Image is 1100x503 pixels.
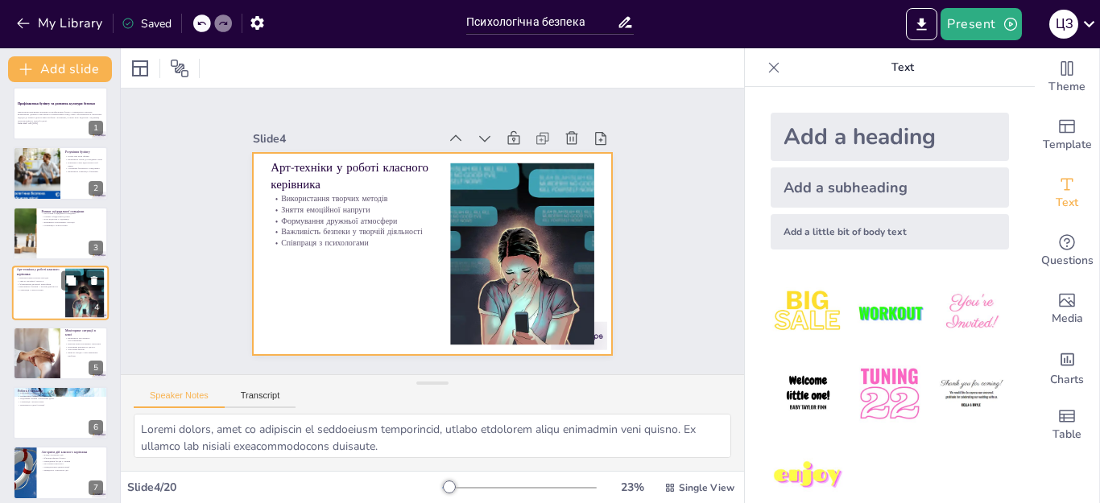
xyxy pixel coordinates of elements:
[17,277,60,280] p: Використання творчих методів
[852,357,927,431] img: 5.jpeg
[65,336,103,342] p: Важливість регулярного спостереження
[852,275,927,350] img: 2.jpeg
[41,463,103,466] p: Залучення психолога
[89,241,103,255] div: 3
[934,275,1009,350] img: 3.jpeg
[41,468,103,472] p: Швидкість і рішучість дій
[65,345,103,348] p: Підтримка відкритого діалогу
[771,113,1009,161] div: Add a heading
[170,59,189,78] span: Position
[17,282,60,286] p: Формування дружньої атмосфери
[771,357,846,431] img: 4.jpeg
[771,167,1009,208] div: Add a subheading
[65,149,103,154] p: Розуміння булінгу
[1035,222,1099,280] div: Get real-time input from your audience
[271,159,432,193] p: Арт-техніки у роботі класного керівника
[1041,252,1094,270] span: Questions
[41,460,103,463] p: Проведення бесіди з учнями
[1035,164,1099,222] div: Add text boxes
[13,146,108,200] div: https://cdn.sendsteps.com/images/logo/sendsteps_logo_white.pnghttps://cdn.sendsteps.com/images/lo...
[271,226,432,237] p: Важливість безпеки у творчій діяльності
[271,193,432,204] p: Використання творчих методів
[906,8,937,40] button: Export to PowerPoint
[65,155,103,158] p: Булінг має різні форми
[13,386,108,439] div: https://cdn.sendsteps.com/images/logo/sendsteps_logo_white.pnghttps://cdn.sendsteps.com/images/lo...
[466,10,617,34] input: Insert title
[1048,78,1086,96] span: Theme
[18,110,103,122] p: Презентація присвячена важливості профілактики булінгу в навчальних закладах, формуванню дружньої...
[1035,48,1099,106] div: Change the overall theme
[18,122,103,126] p: Generated with [URL]
[65,161,103,167] p: Навчання учнів відстоювати свої права
[771,275,846,350] img: 1.jpeg
[65,167,103,170] p: Створення безпечного середовища
[1035,106,1099,164] div: Add ready made slides
[65,328,103,337] p: Моніторинг ситуації в класі
[13,446,108,499] div: 7
[253,131,438,146] div: Slide 4
[122,16,172,31] div: Saved
[225,390,296,408] button: Transcript
[134,390,225,408] button: Speaker Notes
[1050,371,1084,389] span: Charts
[89,361,103,375] div: 5
[89,301,104,315] div: 4
[41,457,103,460] p: Фіксація фактів булінгу
[41,466,103,469] p: Повідомлення адміністрації
[17,268,60,277] p: Арт-техніки у роботі класного керівника
[18,403,103,406] p: Важливість єдиної позиції
[18,102,95,106] strong: Профілактика булінгу та розвиток культури безпеки
[1035,338,1099,396] div: Add charts and graphs
[18,394,103,398] p: Проведення батьківських зборів
[41,454,103,457] p: Етапи алгоритму дій
[89,181,103,196] div: 2
[1049,8,1078,40] button: Ц З
[17,286,60,289] p: Важливість безпеки у творчій діяльності
[41,212,103,215] p: Зростання суїцидальної поведінки
[771,214,1009,249] div: Add a little bit of body text
[13,87,108,140] div: https://cdn.sendsteps.com/images/logo/sendsteps_logo_white.pnghttps://cdn.sendsteps.com/images/lo...
[65,170,103,173] p: Важливість співпраці з батьками
[1052,426,1081,443] span: Table
[65,351,103,357] p: Вжиття заходів у разі виявлення проблем
[89,420,103,435] div: 6
[18,391,103,394] p: Регулярне спілкування з батьками
[18,398,103,401] p: Підтримка батьків у вихованні дітей
[127,480,442,495] div: Slide 4 / 20
[1043,136,1092,154] span: Template
[61,271,81,291] button: Duplicate Slide
[65,158,103,161] p: Важливість уваги до поведінки учнів
[13,327,108,380] div: https://cdn.sendsteps.com/images/logo/sendsteps_logo_white.pnghttps://cdn.sendsteps.com/images/lo...
[17,289,60,292] p: Співпраця з психологами
[18,400,103,403] p: Співпраця з психологами
[41,215,103,218] p: Ознаки суїцидальних думок
[89,121,103,135] div: 1
[271,215,432,226] p: Формування дружньої атмосфери
[12,266,109,320] div: https://cdn.sendsteps.com/images/logo/sendsteps_logo_white.pnghttps://cdn.sendsteps.com/images/lo...
[613,480,651,495] div: 23 %
[12,10,110,36] button: My Library
[679,481,734,494] span: Single View
[787,48,1019,87] p: Text
[85,271,104,291] button: Delete Slide
[134,414,731,458] textarea: Loremi dolors, amet co adipiscin el seddoeiusm temporincid, utlabo etdolorem aliqu enimadmin veni...
[1049,10,1078,39] div: Ц З
[8,56,112,82] button: Add slide
[1056,194,1078,212] span: Text
[17,280,60,283] p: Зняття емоційної напруги
[41,209,103,214] p: Ризики суїцидальної поведінки
[18,389,103,394] p: Робота з батьками
[41,221,103,224] p: Важливість моніторингу ситуації
[1035,396,1099,454] div: Add a table
[271,204,432,215] p: Зняття емоційної напруги
[41,224,103,227] p: Співпраця з психологами
[127,56,153,81] div: Layout
[41,217,103,221] p: Роль педагогів у підтримці
[65,348,103,351] p: Залучення батьків
[1052,310,1083,328] span: Media
[41,450,103,455] p: Алгоритм дій класного керівника
[65,342,103,345] p: Використання анонімних опитувань
[271,237,432,249] p: Співпраця з психологами
[89,480,103,495] div: 7
[934,357,1009,431] img: 6.jpeg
